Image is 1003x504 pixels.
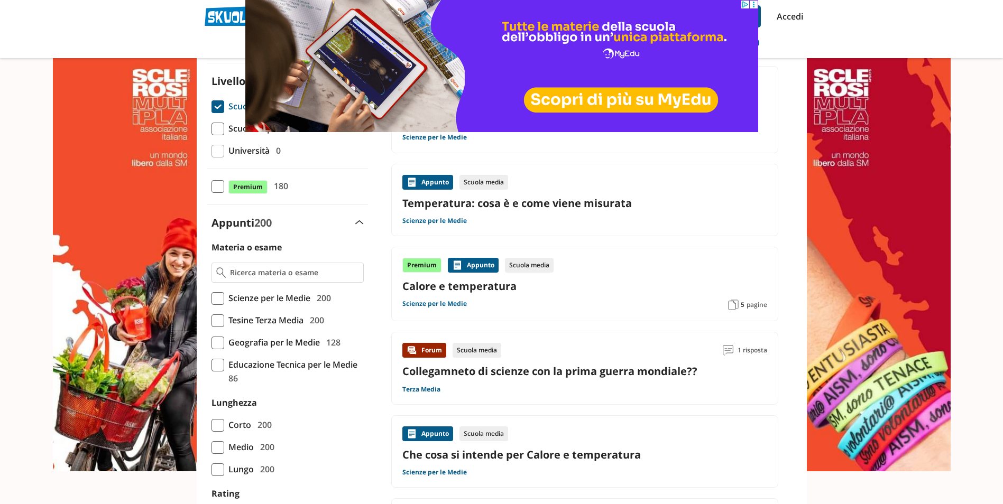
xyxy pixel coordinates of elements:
[777,5,799,27] a: Accedi
[230,267,358,278] input: Ricerca materia o esame
[224,440,254,454] span: Medio
[224,335,320,349] span: Geografia per le Medie
[228,180,268,194] span: Premium
[211,397,257,408] label: Lunghezza
[407,177,417,188] img: Appunti contenuto
[407,345,417,356] img: Forum contenuto
[402,133,467,142] a: Scienze per le Medie
[224,122,297,135] span: Scuola Superiore
[224,291,310,305] span: Scienze per le Medie
[402,217,467,225] a: Scienze per le Medie
[402,300,467,308] a: Scienze per le Medie
[402,385,440,394] a: Terza Media
[211,241,282,253] label: Materia o esame
[402,196,767,210] a: Temperatura: cosa è e come viene misurata
[453,343,501,358] div: Scuola media
[256,462,274,476] span: 200
[402,279,767,293] a: Calore e temperatura
[224,144,270,157] span: Università
[452,260,463,270] img: Appunti contenuto
[402,468,467,477] a: Scienze per le Medie
[253,418,272,432] span: 200
[402,343,446,358] div: Forum
[355,220,364,225] img: Apri e chiudi sezione
[322,335,341,349] span: 128
[741,301,744,309] span: 5
[256,440,274,454] span: 200
[459,175,508,190] div: Scuola media
[224,99,282,113] span: Scuola Media
[270,179,288,193] span: 180
[459,426,508,441] div: Scuola media
[216,267,226,278] img: Ricerca materia o esame
[211,216,272,230] label: Appunti
[402,175,453,190] div: Appunto
[211,487,364,500] label: Rating
[306,313,324,327] span: 200
[402,364,697,378] a: Collegamneto di scienze con la prima guerra mondiale??
[407,428,417,439] img: Appunti contenuto
[272,144,281,157] span: 0
[402,426,453,441] div: Appunto
[224,358,357,371] span: Educazione Tecnica per le Medie
[505,258,554,273] div: Scuola media
[224,371,238,385] span: 86
[402,258,441,273] div: Premium
[723,345,733,356] img: Commenti lettura
[211,74,245,88] label: Livello
[224,313,303,327] span: Tesine Terza Media
[224,462,254,476] span: Lungo
[738,343,767,358] span: 1 risposta
[728,300,739,310] img: Pagine
[448,258,499,273] div: Appunto
[224,418,251,432] span: Corto
[747,301,767,309] span: pagine
[312,291,331,305] span: 200
[402,447,767,462] a: Che cosa si intende per Calore e temperatura
[254,216,272,230] span: 200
